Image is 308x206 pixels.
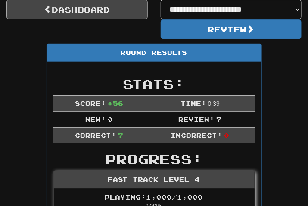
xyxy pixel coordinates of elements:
span: 0 : 39 [208,100,220,107]
span: Correct: [75,132,117,139]
span: Review: [179,116,215,123]
span: + 56 [108,100,123,107]
span: New: [86,116,106,123]
div: Round Results [47,44,261,62]
span: 0 [224,132,229,139]
span: 7 [118,132,123,139]
h2: Progress: [53,152,255,166]
span: 7 [216,116,221,123]
span: Incorrect: [171,132,223,139]
span: 0 [108,116,113,123]
span: Score: [75,100,106,107]
div: Fast Track Level 4 [54,171,255,189]
h2: Stats: [53,77,255,91]
span: Time: [180,100,206,107]
button: Review [161,19,302,39]
span: Playing: 1,000 / 1,000 [105,193,203,201]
